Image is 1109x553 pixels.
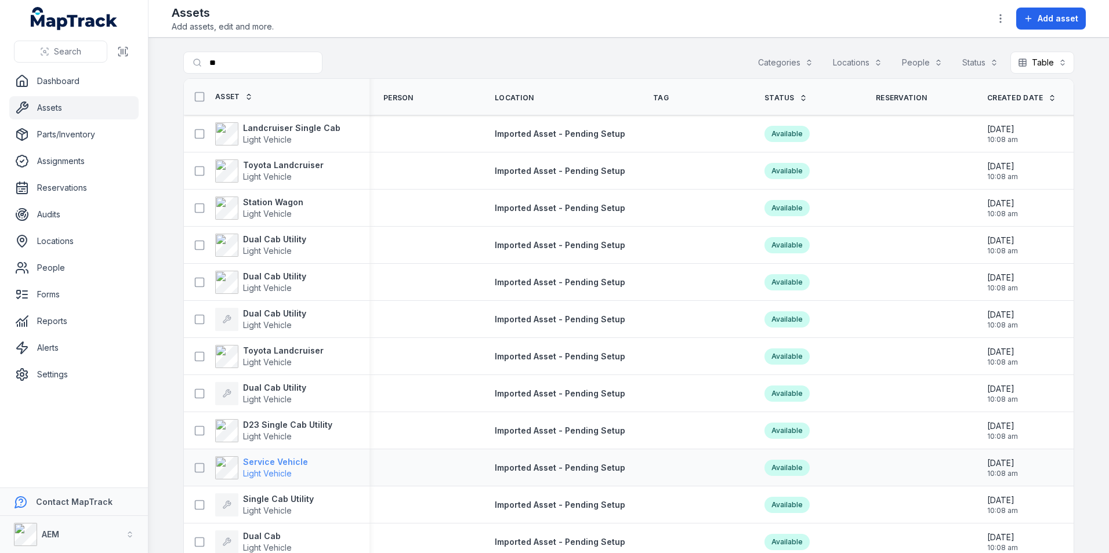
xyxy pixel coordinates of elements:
span: Light Vehicle [243,209,292,219]
div: Available [764,460,810,476]
strong: Contact MapTrack [36,497,113,507]
span: Imported Asset - Pending Setup [495,463,625,472]
span: Light Vehicle [243,505,292,515]
time: 20/08/2025, 10:08:45 am [987,309,1018,330]
span: Light Vehicle [243,431,292,441]
span: [DATE] [987,457,1018,469]
a: Toyota LandcruiserLight Vehicle [215,345,324,368]
strong: Station Wagon [243,197,303,208]
span: [DATE] [987,420,1018,432]
strong: Single Cab Utility [243,493,314,505]
a: Imported Asset - Pending Setup [495,202,625,214]
span: Add asset [1038,13,1078,24]
a: Dual Cab UtilityLight Vehicle [215,234,306,257]
span: Light Vehicle [243,468,292,478]
time: 20/08/2025, 10:08:45 am [987,346,1018,367]
button: Add asset [1016,8,1086,30]
time: 20/08/2025, 10:08:45 am [987,272,1018,293]
a: Locations [9,230,139,253]
a: Status [764,93,807,103]
span: Light Vehicle [243,246,292,256]
span: Location [495,93,534,103]
div: Available [764,348,810,365]
a: Imported Asset - Pending Setup [495,128,625,140]
div: Available [764,311,810,328]
a: Forms [9,283,139,306]
span: Light Vehicle [243,172,292,181]
div: Available [764,497,810,513]
div: Available [764,126,810,142]
span: Imported Asset - Pending Setup [495,500,625,510]
strong: Landcruiser Single Cab [243,122,340,134]
div: Available [764,274,810,290]
span: Imported Asset - Pending Setup [495,425,625,435]
a: MapTrack [31,7,118,30]
span: Light Vehicle [243,543,292,552]
strong: Toyota Landcruiser [243,159,324,171]
span: [DATE] [987,532,1018,543]
div: Available [764,163,810,179]
a: Imported Asset - Pending Setup [495,314,625,325]
span: [DATE] [987,383,1018,395]
span: [DATE] [987,123,1018,135]
strong: Dual Cab Utility [243,271,306,282]
strong: Dual Cab Utility [243,382,306,394]
a: Landcruiser Single CabLight Vehicle [215,122,340,145]
span: Imported Asset - Pending Setup [495,129,625,139]
button: Search [14,41,107,63]
button: Table [1010,52,1074,74]
span: Status [764,93,795,103]
strong: Service Vehicle [243,456,308,468]
span: Light Vehicle [243,394,292,404]
span: [DATE] [987,272,1018,283]
a: Dashboard [9,70,139,93]
span: [DATE] [987,494,1018,506]
button: Locations [825,52,890,74]
a: Toyota LandcruiserLight Vehicle [215,159,324,183]
a: Imported Asset - Pending Setup [495,425,625,436]
div: Available [764,200,810,216]
a: Dual Cab UtilityLight Vehicle [215,271,306,294]
a: Imported Asset - Pending Setup [495,276,625,288]
a: Reports [9,310,139,333]
strong: Toyota Landcruiser [243,345,324,356]
span: 10:08 am [987,395,1018,404]
span: Created Date [987,93,1043,103]
span: 10:08 am [987,209,1018,219]
a: Settings [9,363,139,386]
a: People [9,256,139,279]
span: 10:08 am [987,543,1018,552]
span: [DATE] [987,346,1018,358]
span: Imported Asset - Pending Setup [495,351,625,361]
a: Imported Asset - Pending Setup [495,536,625,548]
time: 20/08/2025, 10:08:45 am [987,383,1018,404]
span: Imported Asset - Pending Setup [495,166,625,176]
span: Light Vehicle [243,357,292,367]
time: 20/08/2025, 10:08:45 am [987,198,1018,219]
a: Imported Asset - Pending Setup [495,351,625,362]
span: Imported Asset - Pending Setup [495,537,625,547]
span: Imported Asset - Pending Setup [495,277,625,287]
span: 10:08 am [987,283,1018,293]
strong: Dual Cab Utility [243,308,306,319]
a: D23 Single Cab UtilityLight Vehicle [215,419,332,442]
strong: Dual Cab [243,530,292,542]
a: Alerts [9,336,139,359]
strong: AEM [42,529,59,539]
span: Light Vehicle [243,320,292,330]
time: 20/08/2025, 10:08:45 am [987,235,1018,256]
span: [DATE] [987,161,1018,172]
button: People [894,52,950,74]
time: 20/08/2025, 10:08:45 am [987,161,1018,181]
button: Status [955,52,1006,74]
a: Imported Asset - Pending Setup [495,239,625,251]
span: Imported Asset - Pending Setup [495,314,625,324]
span: Imported Asset - Pending Setup [495,388,625,398]
strong: Dual Cab Utility [243,234,306,245]
span: 10:08 am [987,358,1018,367]
a: Assets [9,96,139,119]
a: Assignments [9,150,139,173]
a: Created Date [987,93,1056,103]
span: [DATE] [987,309,1018,321]
a: Imported Asset - Pending Setup [495,165,625,177]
